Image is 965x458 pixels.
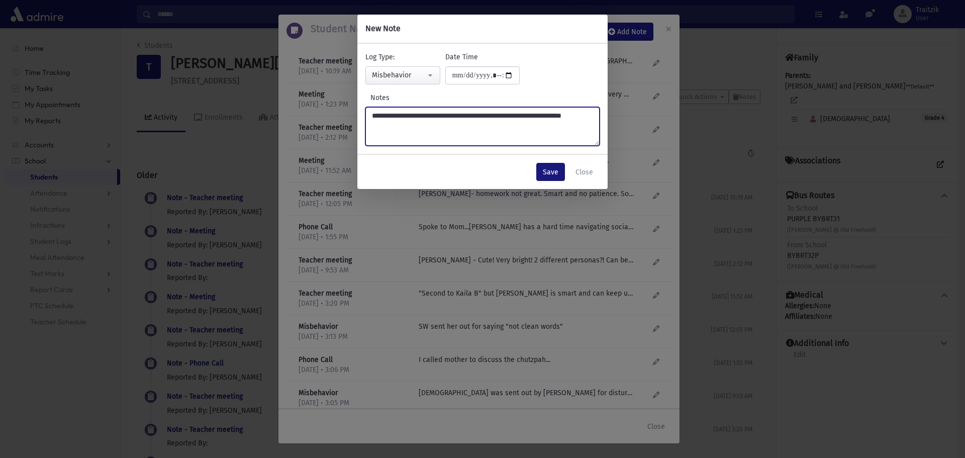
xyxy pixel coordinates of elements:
button: Close [569,163,600,181]
label: Notes [365,93,405,103]
button: Misbehavior [365,66,440,84]
button: Save [536,163,565,181]
label: Date Time [445,52,478,62]
label: Log Type: [365,52,395,62]
div: Misbehavior [372,70,426,80]
h6: New Note [365,23,401,35]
